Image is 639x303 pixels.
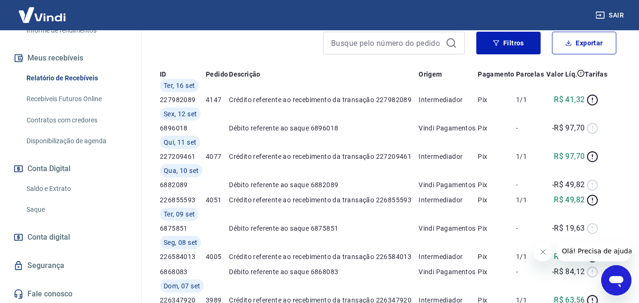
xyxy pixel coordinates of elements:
[23,89,130,109] a: Recebíveis Futuros Online
[601,265,631,295] iframe: Botão para abrir a janela de mensagens
[164,138,196,147] span: Qui, 11 set
[23,21,130,40] a: Informe de rendimentos
[516,224,545,233] p: -
[11,227,130,248] a: Conta digital
[478,95,516,104] p: Pix
[478,195,516,205] p: Pix
[11,255,130,276] a: Segurança
[419,95,478,104] p: Intermediador
[516,152,545,161] p: 1/1
[554,194,585,206] p: R$ 49,82
[556,241,631,261] iframe: Mensagem da empresa
[11,48,130,69] button: Meus recebíveis
[478,252,516,261] p: Pix
[6,7,79,14] span: Olá! Precisa de ajuda?
[23,200,130,219] a: Saque
[546,69,577,79] p: Valor Líq.
[419,224,478,233] p: Vindi Pagamentos
[554,151,585,162] p: R$ 97,70
[164,81,195,90] span: Ter, 16 set
[27,231,70,244] span: Conta digital
[516,252,545,261] p: 1/1
[206,152,229,161] p: 4077
[229,123,419,133] p: Débito referente ao saque 6896018
[206,95,229,104] p: 4147
[160,195,206,205] p: 226855593
[419,123,478,133] p: Vindi Pagamentos
[552,223,585,234] p: -R$ 19,63
[585,69,607,79] p: Tarifas
[23,131,130,151] a: Disponibilização de agenda
[160,180,206,190] p: 6882089
[164,209,195,219] span: Ter, 09 set
[229,69,261,79] p: Descrição
[552,266,585,277] p: -R$ 84,12
[206,69,228,79] p: Pedido
[419,252,478,261] p: Intermediador
[160,252,206,261] p: 226584013
[160,123,206,133] p: 6896018
[229,195,419,205] p: Crédito referente ao recebimento da transação 226855593
[552,122,585,134] p: -R$ 97,70
[478,180,516,190] p: Pix
[11,158,130,179] button: Conta Digital
[478,69,515,79] p: Pagamento
[419,69,442,79] p: Origem
[516,267,545,277] p: -
[164,238,197,247] span: Seg, 08 set
[419,180,478,190] p: Vindi Pagamentos
[229,95,419,104] p: Crédito referente ao recebimento da transação 227982089
[23,69,130,88] a: Relatório de Recebíveis
[23,111,130,130] a: Contratos com credores
[160,95,206,104] p: 227982089
[516,195,545,205] p: 1/1
[552,179,585,190] p: -R$ 49,82
[554,94,585,105] p: R$ 41,32
[534,242,552,261] iframe: Fechar mensagem
[229,152,419,161] p: Crédito referente ao recebimento da transação 227209461
[229,224,419,233] p: Débito referente ao saque 6875851
[160,152,206,161] p: 227209461
[552,32,616,54] button: Exportar
[516,180,545,190] p: -
[160,69,166,79] p: ID
[478,224,516,233] p: Pix
[419,195,478,205] p: Intermediador
[160,267,206,277] p: 6868083
[516,123,545,133] p: -
[476,32,541,54] button: Filtros
[229,252,419,261] p: Crédito referente ao recebimento da transação 226584013
[206,252,229,261] p: 4005
[229,267,419,277] p: Débito referente ao saque 6868083
[164,109,197,119] span: Sex, 12 set
[164,166,199,175] span: Qua, 10 set
[478,123,516,133] p: Pix
[331,36,442,50] input: Busque pelo número do pedido
[11,0,73,29] img: Vindi
[160,224,206,233] p: 6875851
[419,267,478,277] p: Vindi Pagamentos
[516,95,545,104] p: 1/1
[478,267,516,277] p: Pix
[164,281,200,291] span: Dom, 07 set
[516,69,544,79] p: Parcelas
[206,195,229,205] p: 4051
[478,152,516,161] p: Pix
[419,152,478,161] p: Intermediador
[594,7,628,24] button: Sair
[229,180,419,190] p: Débito referente ao saque 6882089
[23,179,130,199] a: Saldo e Extrato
